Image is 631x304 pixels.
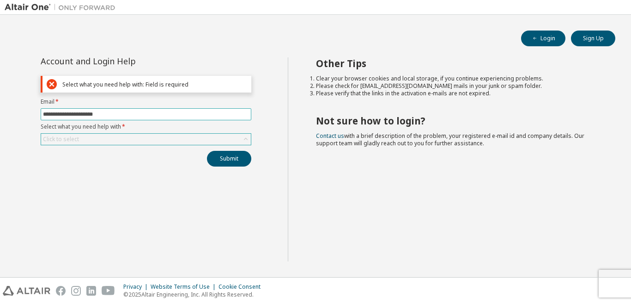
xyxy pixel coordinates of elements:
button: Sign Up [571,31,615,46]
div: Cookie Consent [218,283,266,291]
p: © 2025 Altair Engineering, Inc. All Rights Reserved. [123,291,266,298]
img: linkedin.svg [86,286,96,296]
div: Click to select [43,136,79,143]
h2: Not sure how to login? [316,115,599,127]
li: Please verify that the links in the activation e-mails are not expired. [316,90,599,97]
img: youtube.svg [102,286,115,296]
li: Please check for [EMAIL_ADDRESS][DOMAIN_NAME] mails in your junk or spam folder. [316,82,599,90]
span: with a brief description of the problem, your registered e-mail id and company details. Our suppo... [316,132,584,147]
a: Contact us [316,132,344,140]
div: Website Terms of Use [151,283,218,291]
img: instagram.svg [71,286,81,296]
button: Login [521,31,565,46]
div: Privacy [123,283,151,291]
label: Select what you need help with [41,123,251,130]
img: Altair One [5,3,120,12]
li: Clear your browser cookies and local storage, if you continue experiencing problems. [316,75,599,82]
div: Select what you need help with: Field is required [62,81,247,88]
div: Click to select [41,134,251,145]
h2: Other Tips [316,57,599,69]
img: altair_logo.svg [3,286,50,296]
img: facebook.svg [56,286,66,296]
div: Account and Login Help [41,57,209,65]
button: Submit [207,151,251,167]
label: Email [41,98,251,105]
